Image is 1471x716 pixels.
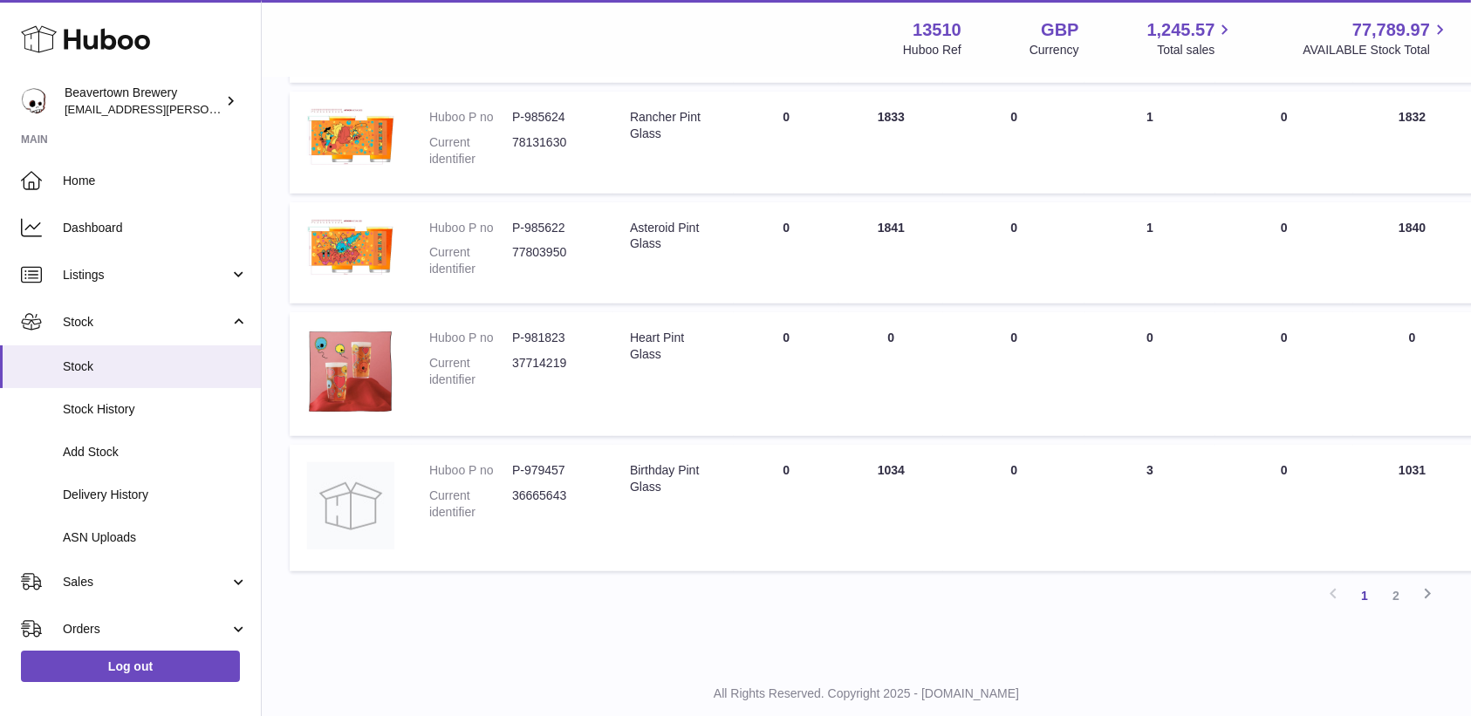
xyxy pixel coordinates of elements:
[734,202,838,304] td: 0
[63,358,248,375] span: Stock
[429,109,512,126] dt: Huboo P no
[512,462,595,479] dd: P-979457
[429,330,512,346] dt: Huboo P no
[512,134,595,167] dd: 78131630
[1380,580,1412,611] a: 2
[1084,202,1215,304] td: 1
[1352,18,1430,42] span: 77,789.97
[63,487,248,503] span: Delivery History
[1281,221,1288,235] span: 0
[512,355,595,388] dd: 37714219
[65,102,350,116] span: [EMAIL_ADDRESS][PERSON_NAME][DOMAIN_NAME]
[512,109,595,126] dd: P-985624
[838,445,943,571] td: 1034
[943,202,1084,304] td: 0
[838,202,943,304] td: 1841
[943,445,1084,571] td: 0
[1030,42,1079,58] div: Currency
[63,173,248,189] span: Home
[512,330,595,346] dd: P-981823
[307,330,394,414] img: product image
[1147,18,1215,42] span: 1,245.57
[21,88,47,114] img: kit.lowe@beavertownbrewery.co.uk
[943,312,1084,436] td: 0
[307,462,394,549] img: product image
[913,18,961,42] strong: 13510
[429,462,512,479] dt: Huboo P no
[838,92,943,194] td: 1833
[63,267,229,283] span: Listings
[63,314,229,331] span: Stock
[1303,18,1450,58] a: 77,789.97 AVAILABLE Stock Total
[63,401,248,418] span: Stock History
[21,651,240,682] a: Log out
[1303,42,1450,58] span: AVAILABLE Stock Total
[512,488,595,521] dd: 36665643
[429,220,512,236] dt: Huboo P no
[63,444,248,460] span: Add Stock
[63,220,248,236] span: Dashboard
[63,574,229,590] span: Sales
[734,312,838,436] td: 0
[1281,331,1288,344] span: 0
[630,330,716,363] div: Heart Pint Glass
[276,685,1457,702] p: All Rights Reserved. Copyright 2025 - [DOMAIN_NAME]
[1281,110,1288,124] span: 0
[1084,92,1215,194] td: 1
[630,220,716,253] div: Asteroid Pint Glass
[429,355,512,388] dt: Current identifier
[512,244,595,277] dd: 77803950
[307,109,394,166] img: product image
[307,220,394,276] img: product image
[1281,463,1288,477] span: 0
[734,445,838,571] td: 0
[429,244,512,277] dt: Current identifier
[943,92,1084,194] td: 0
[630,109,716,142] div: Rancher Pint Glass
[429,134,512,167] dt: Current identifier
[63,621,229,638] span: Orders
[734,92,838,194] td: 0
[1041,18,1078,42] strong: GBP
[1084,445,1215,571] td: 3
[63,529,248,546] span: ASN Uploads
[838,312,943,436] td: 0
[1349,580,1380,611] a: 1
[429,488,512,521] dt: Current identifier
[630,462,716,495] div: Birthday Pint Glass
[65,85,222,118] div: Beavertown Brewery
[1147,18,1235,58] a: 1,245.57 Total sales
[903,42,961,58] div: Huboo Ref
[512,220,595,236] dd: P-985622
[1084,312,1215,436] td: 0
[1157,42,1235,58] span: Total sales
